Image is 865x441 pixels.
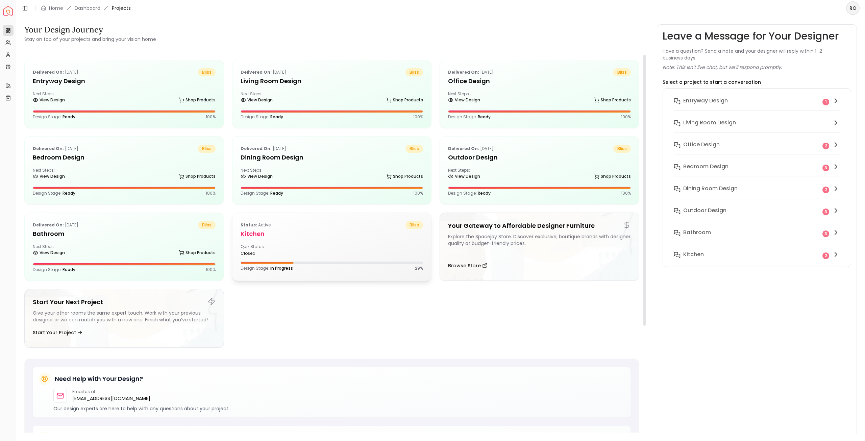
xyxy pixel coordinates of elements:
[478,190,491,196] span: Ready
[448,259,488,272] button: Browse Store
[241,146,272,151] b: Delivered on:
[241,69,272,75] b: Delivered on:
[33,145,78,153] p: [DATE]
[24,289,224,348] a: Start Your Next ProjectGive your other rooms the same expert touch. Work with your previous desig...
[270,190,283,196] span: Ready
[241,95,273,105] a: View Design
[72,394,150,402] a: [EMAIL_ADDRESS][DOMAIN_NAME]
[594,172,631,181] a: Shop Products
[33,68,78,76] p: [DATE]
[663,79,761,85] p: Select a project to start a conversation
[613,145,631,153] span: bliss
[448,221,631,230] h5: Your Gateway to Affordable Designer Furniture
[198,221,216,229] span: bliss
[683,141,720,149] h6: Office design
[33,172,65,181] a: View Design
[613,68,631,76] span: bliss
[683,119,736,127] h6: Living Room design
[448,153,631,162] h5: Outdoor design
[822,143,829,149] div: 2
[822,209,829,215] div: 3
[241,172,273,181] a: View Design
[179,172,216,181] a: Shop Products
[198,145,216,153] span: bliss
[3,6,13,16] a: Spacejoy
[24,24,156,35] h3: Your Design Journey
[179,95,216,105] a: Shop Products
[386,172,423,181] a: Shop Products
[33,244,216,258] div: Next Steps:
[24,36,156,43] small: Stay on top of your projects and bring your vision home
[33,146,64,151] b: Delivered on:
[683,97,728,105] h6: entryway design
[241,153,423,162] h5: Dining Room design
[33,91,216,105] div: Next Steps:
[405,68,423,76] span: bliss
[413,114,423,120] p: 100 %
[621,191,631,196] p: 100 %
[668,94,845,116] button: entryway design1
[413,191,423,196] p: 100 %
[822,252,829,259] div: 2
[448,233,631,256] div: Explore the Spacejoy Store. Discover exclusive, boutique brands with designer quality at budget-f...
[668,138,845,160] button: Office design2
[241,114,283,120] p: Design Stage:
[448,145,494,153] p: [DATE]
[206,267,216,272] p: 100 %
[668,160,845,182] button: Bedroom design3
[270,114,283,120] span: Ready
[668,226,845,248] button: Bathroom3
[206,114,216,120] p: 100 %
[683,163,728,171] h6: Bedroom design
[63,267,75,272] span: Ready
[668,116,845,138] button: Living Room design
[33,191,75,196] p: Design Stage:
[668,182,845,204] button: Dining Room design2
[75,5,100,11] a: Dashboard
[847,2,859,14] span: RO
[663,64,782,71] p: Note: This isn’t live chat, but we’ll respond promptly.
[415,266,423,271] p: 29 %
[55,374,143,384] h5: Need Help with Your Design?
[63,114,75,120] span: Ready
[241,251,329,256] div: closed
[33,267,75,272] p: Design Stage:
[33,229,216,239] h5: Bathroom
[33,297,216,307] h5: Start Your Next Project
[683,228,711,237] h6: Bathroom
[448,191,491,196] p: Design Stage:
[33,326,83,339] button: Start Your Project
[206,191,216,196] p: 100 %
[33,310,216,323] div: Give your other rooms the same expert touch. Work with your previous designer or we can match you...
[49,5,63,11] a: Home
[663,48,851,61] p: Have a question? Send a note and your designer will reply within 1–2 business days.
[405,145,423,153] span: bliss
[3,6,13,16] img: Spacejoy Logo
[33,248,65,258] a: View Design
[241,68,286,76] p: [DATE]
[822,99,829,105] div: 1
[33,168,216,181] div: Next Steps:
[386,95,423,105] a: Shop Products
[683,250,704,259] h6: Kitchen
[241,168,423,181] div: Next Steps:
[448,95,480,105] a: View Design
[448,114,491,120] p: Design Stage:
[448,146,479,151] b: Delivered on:
[241,191,283,196] p: Design Stage:
[270,265,293,271] span: In Progress
[663,30,839,42] h3: Leave a Message for Your Designer
[33,76,216,86] h5: entryway design
[179,248,216,258] a: Shop Products
[448,91,631,105] div: Next Steps:
[822,230,829,237] div: 3
[822,187,829,193] div: 2
[594,95,631,105] a: Shop Products
[33,95,65,105] a: View Design
[683,185,738,193] h6: Dining Room design
[112,5,131,11] span: Projects
[241,221,271,229] p: active
[33,69,64,75] b: Delivered on:
[33,221,78,229] p: [DATE]
[241,244,329,256] div: Quiz Status:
